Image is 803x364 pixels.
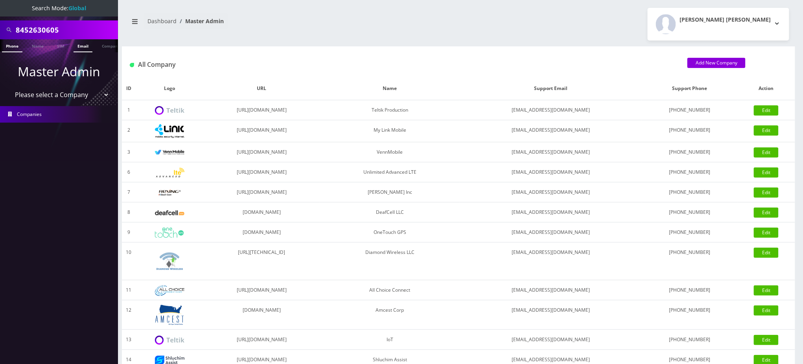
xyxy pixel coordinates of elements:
[122,77,135,100] th: ID
[204,222,320,243] td: [DOMAIN_NAME]
[122,100,135,120] td: 1
[754,208,779,218] a: Edit
[754,335,779,345] a: Edit
[204,280,320,300] td: [URL][DOMAIN_NAME]
[155,210,184,215] img: DeafCell LLC
[754,167,779,178] a: Edit
[155,285,184,296] img: All Choice Connect
[177,17,224,25] li: Master Admin
[754,188,779,198] a: Edit
[122,280,135,300] td: 11
[642,280,738,300] td: [PHONE_NUMBER]
[122,142,135,162] td: 3
[460,100,642,120] td: [EMAIL_ADDRESS][DOMAIN_NAME]
[460,120,642,142] td: [EMAIL_ADDRESS][DOMAIN_NAME]
[204,300,320,330] td: [DOMAIN_NAME]
[680,17,771,23] h2: [PERSON_NAME] [PERSON_NAME]
[122,300,135,330] td: 12
[28,39,48,51] a: Name
[320,243,460,280] td: Diamond Wireless LLC
[155,228,184,238] img: OneTouch GPS
[122,162,135,182] td: 6
[320,182,460,202] td: [PERSON_NAME] Inc
[147,17,177,25] a: Dashboard
[155,124,184,138] img: My Link Mobile
[460,182,642,202] td: [EMAIL_ADDRESS][DOMAIN_NAME]
[642,300,738,330] td: [PHONE_NUMBER]
[204,77,320,100] th: URL
[122,222,135,243] td: 9
[320,77,460,100] th: Name
[53,39,68,51] a: SIM
[155,246,184,276] img: Diamond Wireless LLC
[642,77,738,100] th: Support Phone
[320,142,460,162] td: VennMobile
[642,162,738,182] td: [PHONE_NUMBER]
[642,330,738,350] td: [PHONE_NUMBER]
[754,248,779,258] a: Edit
[460,77,642,100] th: Support Email
[155,150,184,155] img: VennMobile
[754,125,779,136] a: Edit
[320,100,460,120] td: Teltik Production
[320,162,460,182] td: Unlimited Advanced LTE
[2,39,22,52] a: Phone
[17,111,42,118] span: Companies
[460,142,642,162] td: [EMAIL_ADDRESS][DOMAIN_NAME]
[320,280,460,300] td: All Choice Connect
[754,105,779,116] a: Edit
[460,222,642,243] td: [EMAIL_ADDRESS][DOMAIN_NAME]
[155,336,184,345] img: IoT
[460,162,642,182] td: [EMAIL_ADDRESS][DOMAIN_NAME]
[122,330,135,350] td: 13
[642,142,738,162] td: [PHONE_NUMBER]
[738,77,795,100] th: Action
[460,300,642,330] td: [EMAIL_ADDRESS][DOMAIN_NAME]
[135,77,204,100] th: Logo
[68,4,86,12] strong: Global
[155,304,184,325] img: Amcest Corp
[155,189,184,197] img: Rexing Inc
[320,202,460,222] td: DeafCell LLC
[320,330,460,350] td: IoT
[204,330,320,350] td: [URL][DOMAIN_NAME]
[16,22,116,37] input: Search All Companies
[204,182,320,202] td: [URL][DOMAIN_NAME]
[460,280,642,300] td: [EMAIL_ADDRESS][DOMAIN_NAME]
[74,39,92,52] a: Email
[460,202,642,222] td: [EMAIL_ADDRESS][DOMAIN_NAME]
[460,243,642,280] td: [EMAIL_ADDRESS][DOMAIN_NAME]
[122,243,135,280] td: 10
[320,120,460,142] td: My Link Mobile
[687,58,746,68] a: Add New Company
[204,142,320,162] td: [URL][DOMAIN_NAME]
[130,61,676,68] h1: All Company
[642,222,738,243] td: [PHONE_NUMBER]
[754,305,779,316] a: Edit
[122,182,135,202] td: 7
[155,168,184,178] img: Unlimited Advanced LTE
[642,243,738,280] td: [PHONE_NUMBER]
[155,106,184,115] img: Teltik Production
[32,4,86,12] span: Search Mode:
[204,100,320,120] td: [URL][DOMAIN_NAME]
[128,13,453,35] nav: breadcrumb
[320,222,460,243] td: OneTouch GPS
[98,39,124,51] a: Company
[642,120,738,142] td: [PHONE_NUMBER]
[204,243,320,280] td: [URL][TECHNICAL_ID]
[460,330,642,350] td: [EMAIL_ADDRESS][DOMAIN_NAME]
[122,202,135,222] td: 8
[204,120,320,142] td: [URL][DOMAIN_NAME]
[754,285,779,296] a: Edit
[130,63,134,67] img: All Company
[648,8,789,40] button: [PERSON_NAME] [PERSON_NAME]
[122,120,135,142] td: 2
[204,202,320,222] td: [DOMAIN_NAME]
[204,162,320,182] td: [URL][DOMAIN_NAME]
[642,100,738,120] td: [PHONE_NUMBER]
[642,182,738,202] td: [PHONE_NUMBER]
[642,202,738,222] td: [PHONE_NUMBER]
[320,300,460,330] td: Amcest Corp
[754,228,779,238] a: Edit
